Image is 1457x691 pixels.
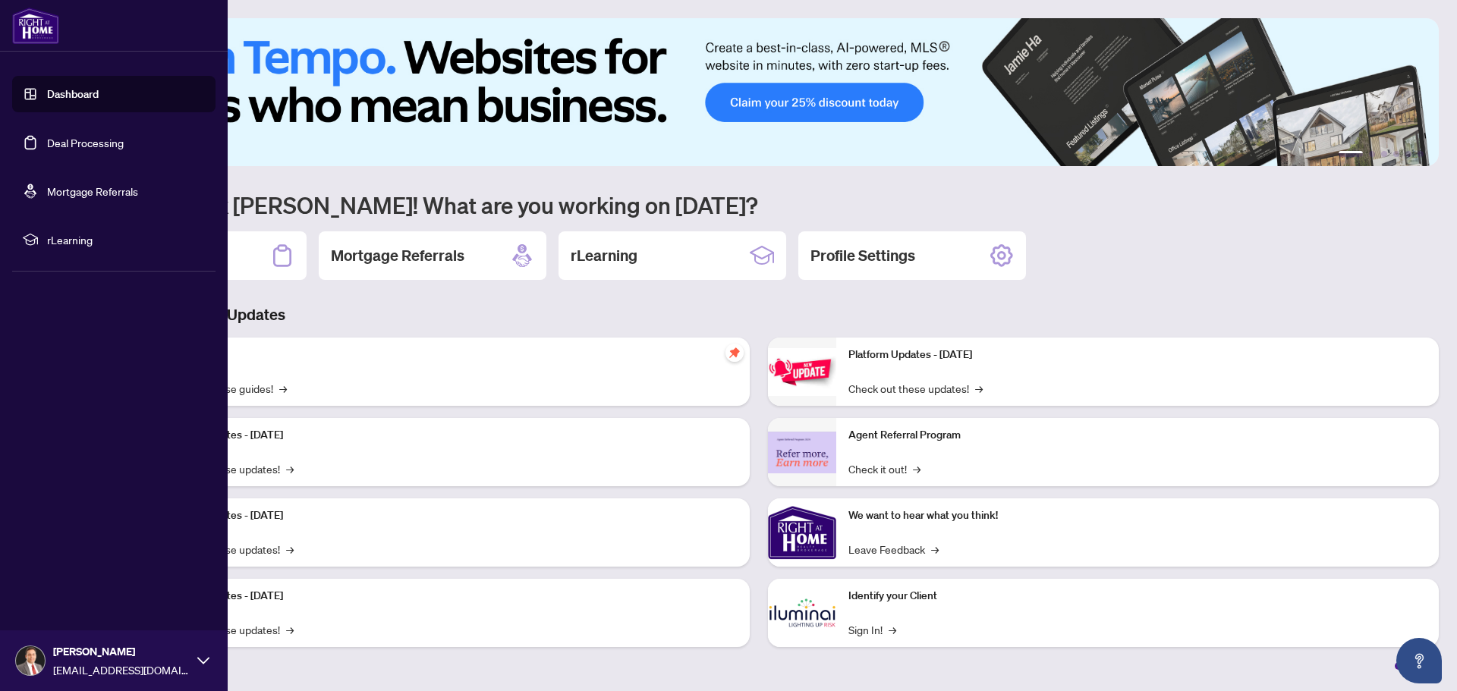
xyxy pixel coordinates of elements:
a: Leave Feedback→ [848,541,939,558]
span: [EMAIL_ADDRESS][DOMAIN_NAME] [53,661,190,678]
p: Platform Updates - [DATE] [848,347,1427,363]
span: rLearning [47,231,205,248]
p: We want to hear what you think! [848,507,1427,524]
a: Mortgage Referrals [47,184,138,198]
img: Agent Referral Program [768,432,836,473]
h2: Mortgage Referrals [331,245,464,266]
img: Profile Icon [16,646,45,675]
a: Sign In!→ [848,621,896,638]
img: Platform Updates - June 23, 2025 [768,348,836,396]
span: pushpin [725,344,744,362]
h3: Brokerage & Industry Updates [79,304,1439,325]
span: [PERSON_NAME] [53,643,190,660]
span: → [975,380,983,397]
img: We want to hear what you think! [768,498,836,567]
button: 1 [1339,151,1363,157]
span: → [279,380,287,397]
button: 3 [1381,151,1387,157]
button: 2 [1369,151,1375,157]
a: Deal Processing [47,136,124,149]
p: Identify your Client [848,588,1427,605]
img: Identify your Client [768,579,836,647]
img: Slide 0 [79,18,1439,166]
p: Self-Help [159,347,738,363]
span: → [931,541,939,558]
p: Platform Updates - [DATE] [159,507,738,524]
a: Dashboard [47,87,99,101]
img: logo [12,8,59,44]
span: → [889,621,896,638]
span: → [913,460,920,477]
button: Open asap [1396,638,1442,683]
button: 6 [1418,151,1424,157]
span: → [286,541,294,558]
h2: rLearning [571,245,637,266]
p: Platform Updates - [DATE] [159,588,738,605]
p: Agent Referral Program [848,427,1427,444]
h1: Welcome back [PERSON_NAME]! What are you working on [DATE]? [79,190,1439,219]
span: → [286,460,294,477]
p: Platform Updates - [DATE] [159,427,738,444]
a: Check it out!→ [848,460,920,477]
button: 4 [1393,151,1399,157]
a: Check out these updates!→ [848,380,983,397]
button: 5 [1405,151,1411,157]
span: → [286,621,294,638]
h2: Profile Settings [810,245,915,266]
